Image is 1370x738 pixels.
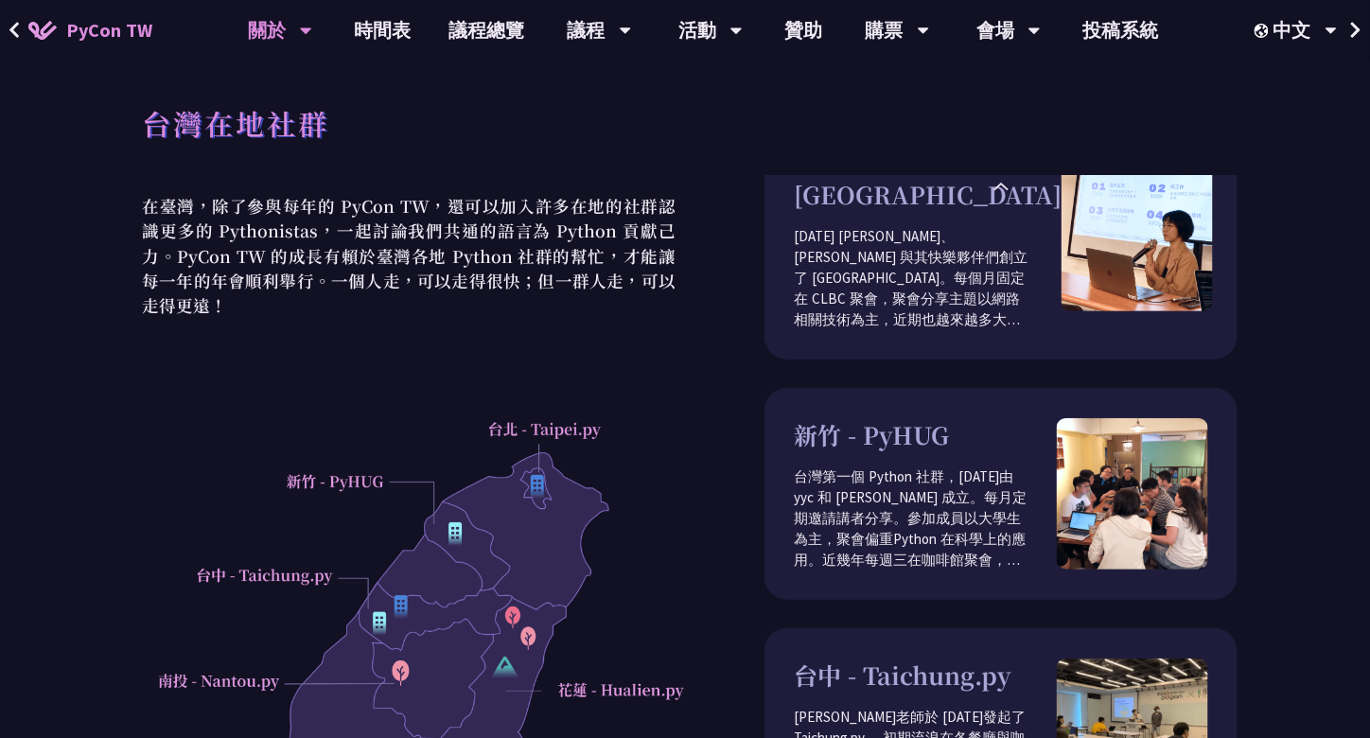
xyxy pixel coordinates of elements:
[66,16,152,44] span: PyCon TW
[9,7,171,54] a: PyCon TW
[992,174,1010,207] div: ⌃
[28,21,57,40] img: Home icon of PyCon TW 2025
[794,141,1062,212] h3: 台北 - [GEOGRAPHIC_DATA]
[142,95,329,151] h1: 台灣在地社群
[1255,24,1273,38] img: Locale Icon
[132,194,685,318] p: 在臺灣，除了參與每年的 PyCon TW，還可以加入許多在地的社群認識更多的 Pythonistas，一起討論我們共通的語言為 Python 貢獻己力。PyCon TW 的成長有賴於臺灣各地 P...
[794,658,1057,694] h3: 台中 - Taichung.py
[1062,160,1213,311] img: taipei
[794,226,1062,330] p: [DATE] [PERSON_NAME]、[PERSON_NAME] 與其快樂夥伴們創立了 [GEOGRAPHIC_DATA]。每個月固定在 CLBC 聚會，聚會分享主題以網路相關技術為主，近期...
[794,417,1057,453] h3: 新竹 - PyHUG
[794,466,1057,571] p: 台灣第一個 Python 社群，[DATE]由 yyc 和 [PERSON_NAME] 成立。每月定期邀請講者分享。參加成員以大學生為主，聚會偏重Python 在科學上的應用。近幾年每週三在咖啡...
[1057,418,1208,570] img: pyhug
